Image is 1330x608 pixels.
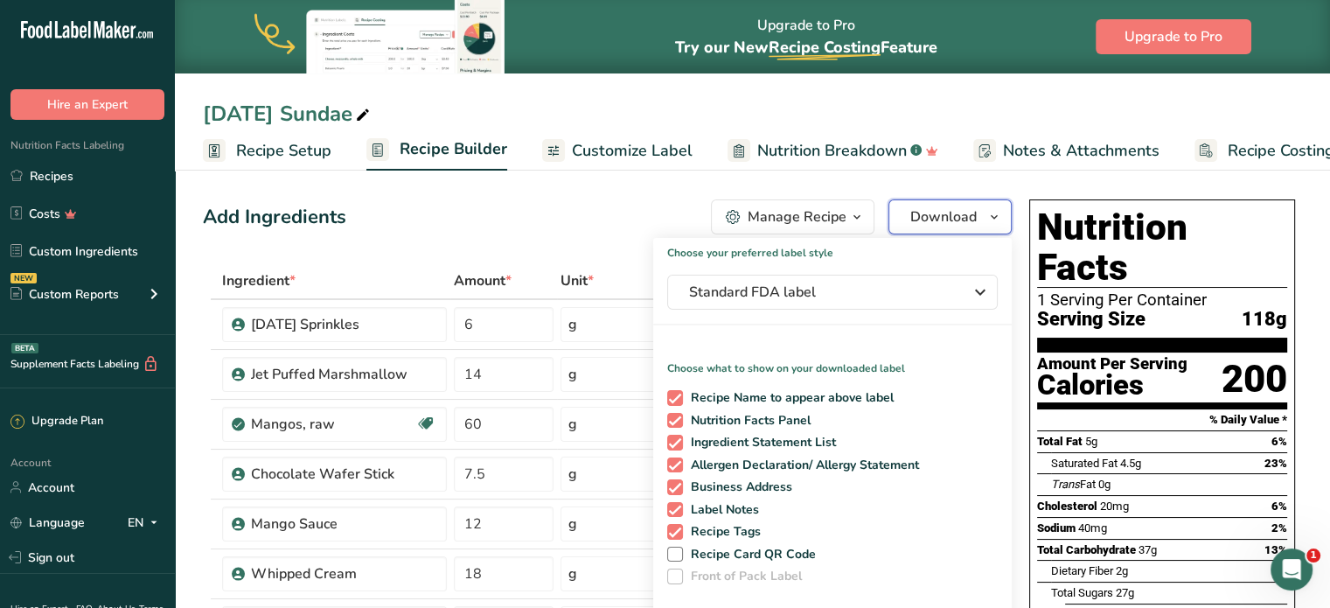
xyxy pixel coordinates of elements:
span: Cholesterol [1037,500,1097,513]
div: Upgrade to Pro [675,1,937,73]
span: Recipe Card QR Code [683,547,817,563]
div: g [568,364,577,385]
div: NEW [10,273,37,283]
span: Total Sugars [1051,586,1113,599]
span: 20mg [1100,500,1129,513]
span: Customize Label [572,139,693,163]
span: Amount [454,270,512,291]
div: 1 Serving Per Container [1037,291,1287,309]
h1: Choose your preferred label style [653,238,1012,261]
span: Recipe Tags [683,524,762,540]
span: Unit [561,270,594,291]
section: % Daily Value * [1037,409,1287,430]
div: Upgrade Plan [10,413,103,430]
a: Language [10,507,85,538]
div: Chocolate Wafer Stick [251,464,436,485]
span: Ingredient Statement List [683,435,837,451]
span: Ingredient [222,270,296,291]
span: Serving Size [1037,309,1145,331]
a: Recipe Setup [203,131,331,171]
span: Sodium [1037,521,1076,535]
span: 27g [1116,586,1134,599]
span: Recipe Builder [400,137,507,161]
span: Business Address [683,479,793,495]
span: Notes & Attachments [1003,139,1159,163]
span: 40mg [1078,521,1107,535]
span: 23% [1264,457,1287,470]
div: BETA [11,343,38,353]
span: Label Notes [683,502,760,518]
span: 0g [1098,478,1111,491]
span: 118g [1242,309,1287,331]
span: Nutrition Facts Panel [683,413,811,429]
span: 6% [1271,435,1287,448]
button: Upgrade to Pro [1096,19,1251,54]
span: 6% [1271,500,1287,513]
div: g [568,514,577,535]
p: Choose what to show on your downloaded label [653,346,1012,376]
a: Customize Label [542,131,693,171]
span: 1 [1306,549,1320,563]
span: Upgrade to Pro [1125,26,1222,47]
div: Whipped Cream [251,563,436,584]
span: Recipe Costing [769,37,881,58]
div: EN [128,512,164,533]
span: Fat [1051,478,1096,491]
span: Recipe Setup [236,139,331,163]
div: 200 [1222,356,1287,402]
span: Try our New Feature [675,37,937,58]
span: Allergen Declaration/ Allergy Statement [683,458,920,473]
div: g [568,464,577,485]
div: g [568,314,577,335]
div: g [568,563,577,584]
div: [DATE] Sundae [203,98,373,129]
div: Mango Sauce [251,514,436,535]
span: Total Carbohydrate [1037,543,1136,556]
button: Standard FDA label [667,275,998,310]
span: 5g [1085,435,1097,448]
span: Front of Pack Label [683,569,803,584]
div: Manage Recipe [748,206,846,227]
div: Add Ingredients [203,203,346,232]
span: 2g [1116,564,1128,577]
span: Recipe Name to appear above label [683,390,895,406]
i: Trans [1051,478,1080,491]
div: [DATE] Sprinkles [251,314,436,335]
div: Jet Puffed Marshmallow [251,364,436,385]
div: Custom Reports [10,285,119,304]
button: Hire an Expert [10,89,164,120]
a: Notes & Attachments [973,131,1159,171]
h1: Nutrition Facts [1037,207,1287,288]
div: Amount Per Serving [1037,356,1187,373]
span: Saturated Fat [1051,457,1118,470]
span: Standard FDA label [689,282,951,303]
div: g [568,414,577,435]
a: Recipe Builder [366,129,507,171]
span: Nutrition Breakdown [757,139,907,163]
span: Total Fat [1037,435,1083,448]
div: Calories [1037,373,1187,398]
button: Manage Recipe [711,199,874,234]
span: Download [910,206,977,227]
span: 4.5g [1120,457,1141,470]
span: 2% [1271,521,1287,535]
iframe: Intercom live chat [1271,549,1313,591]
span: 37g [1139,543,1157,556]
a: Nutrition Breakdown [728,131,938,171]
span: 13% [1264,543,1287,556]
span: Dietary Fiber [1051,564,1113,577]
div: Mangos, raw [251,414,415,435]
button: Download [888,199,1012,234]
